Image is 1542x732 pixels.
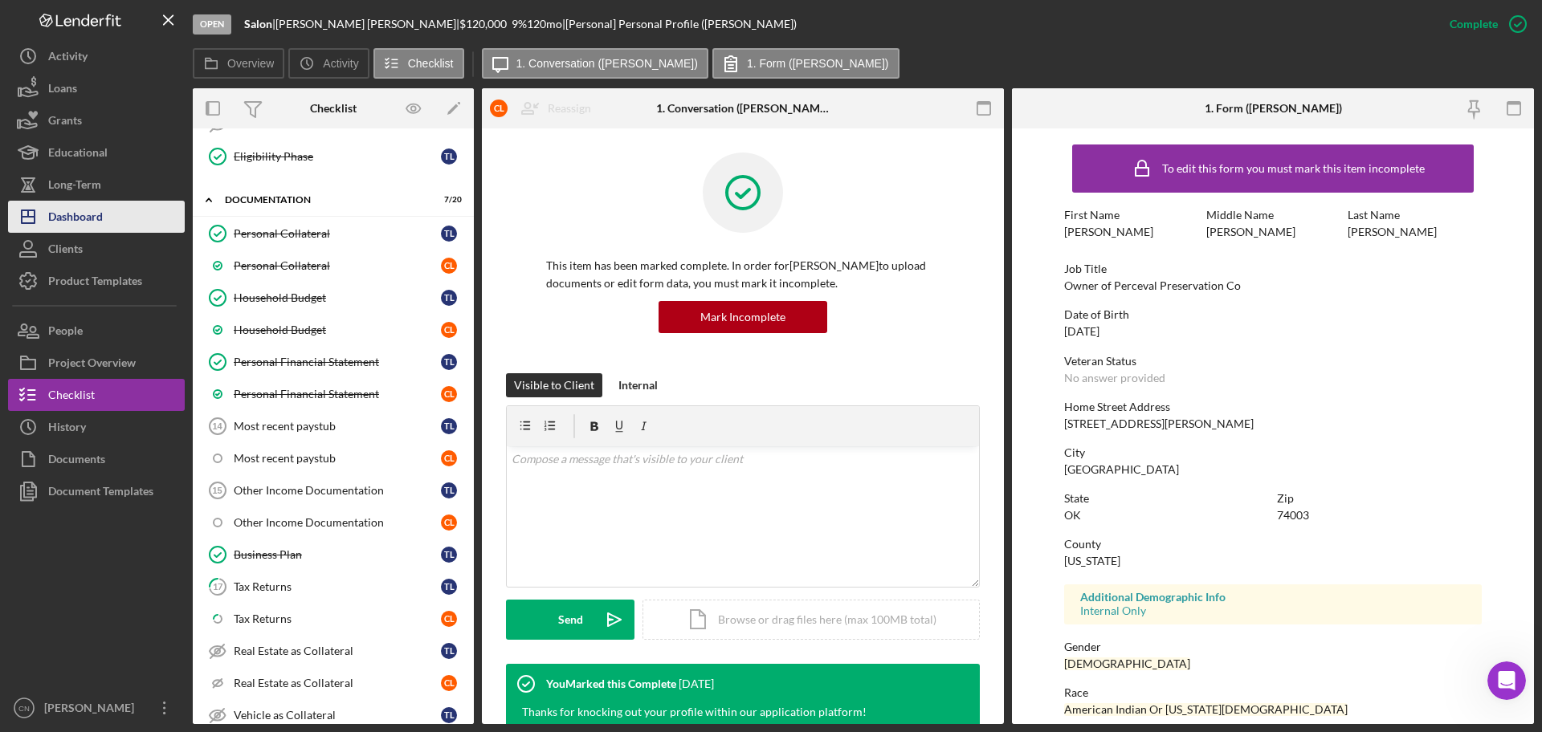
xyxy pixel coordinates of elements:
a: Vehicle as CollateralTL [201,699,466,731]
div: Close [282,6,311,35]
tspan: 17 [213,581,223,592]
div: C L [441,514,457,531]
div: T L [441,643,457,659]
div: Veteran Status [1064,355,1482,368]
div: Job Title [1064,262,1482,275]
a: Loans [8,72,185,104]
a: Personal Financial StatementTL [201,346,466,378]
div: Personal Collateral [234,227,441,240]
button: Product Templates [8,265,185,297]
button: Upload attachment [76,513,89,526]
div: People [48,315,83,351]
div: Grants [48,104,82,140]
div: [PERSON_NAME] • 1h ago [26,396,152,405]
span: More in the Help Center [111,146,263,160]
a: Other Income DocumentationCL [201,506,466,539]
div: T L [441,707,457,723]
div: Update Permissions Settings [50,48,308,91]
time: 2025-09-02 15:40 [679,677,714,690]
div: Race [1064,686,1482,699]
a: Household BudgetCL [201,314,466,346]
div: Real Estate as Collateral [234,645,441,657]
label: 1. Conversation ([PERSON_NAME]) [516,57,698,70]
button: Grants [8,104,185,136]
div: Other Income Documentation [234,484,441,497]
b: [PERSON_NAME] [69,191,159,202]
label: 1. Form ([PERSON_NAME]) [747,57,889,70]
button: Send a message… [275,506,301,532]
img: Profile image for Allison [48,189,64,205]
div: History [48,411,86,447]
div: Product Templates [48,265,142,301]
div: Home Street Address [1064,401,1482,413]
div: Visible to Client [514,373,594,397]
div: Date of Birth [1064,308,1482,321]
div: T L [441,579,457,595]
a: Personal Financial StatementCL [201,378,466,410]
button: Documents [8,443,185,475]
button: Gif picker [51,513,63,526]
div: Invite a New Client [50,91,308,133]
button: Home [251,6,282,37]
div: Tax Returns [234,580,441,593]
div: Real Estate as Collateral [234,677,441,689]
button: Activity [8,40,185,72]
div: Complete [1450,8,1498,40]
a: People [8,315,185,347]
button: Clients [8,233,185,265]
button: Checklist [373,48,464,79]
div: Thanks for knocking out your profile within our application platform! [522,704,867,720]
div: Business Plan [234,548,441,561]
button: 1. Form ([PERSON_NAME]) [712,48,899,79]
button: Emoji picker [25,513,38,526]
div: 74003 [1277,509,1309,522]
div: Tax Returns [234,612,441,625]
div: Personal Collateral [234,259,441,272]
div: Additional Demographic Info [1080,591,1466,604]
div: Long-Term [48,169,101,205]
div: [PERSON_NAME] [40,692,145,728]
div: joined the conversation [69,189,274,204]
div: Allison says… [13,186,308,223]
div: Household Budget [234,323,441,336]
p: Active 1h ago [78,20,149,36]
div: Educational [48,136,108,173]
div: Hi Christi, [26,233,251,249]
div: [PERSON_NAME] [1348,226,1437,238]
a: Dashboard [8,201,185,233]
button: Complete [1434,8,1534,40]
button: Internal [610,373,666,397]
div: C L [441,675,457,691]
div: Mark Incomplete [700,301,785,333]
div: Christi says… [13,458,308,513]
strong: Invite a New Client [66,105,186,118]
div: 120 mo [527,18,562,31]
button: Project Overview [8,347,185,379]
div: County [1064,538,1482,551]
div: Project Overview [48,347,136,383]
div: Personal Financial Statement [234,356,441,368]
a: More in the Help Center [50,133,308,173]
p: This item has been marked complete. In order for [PERSON_NAME] to upload documents or edit form d... [546,257,940,293]
button: 1. Conversation ([PERSON_NAME]) [482,48,708,79]
div: | [244,18,275,31]
div: Checklist [48,379,95,415]
tspan: 15 [212,486,222,495]
div: Household Budget [234,291,441,304]
div: Most recent paystub [234,420,441,433]
label: Checklist [408,57,454,70]
div: Best, [26,352,251,368]
label: Overview [227,57,274,70]
div: [GEOGRAPHIC_DATA] [1064,463,1179,476]
div: T L [441,290,457,306]
tspan: 14 [212,421,222,431]
img: Profile image for Operator [13,140,39,165]
div: City [1064,446,1482,459]
div: 9 % [512,18,527,31]
a: Business PlanTL [201,539,466,571]
a: 15Other Income DocumentationTL [201,474,466,506]
div: Zip [1277,492,1482,505]
div: Vehicle as Collateral [234,709,441,722]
